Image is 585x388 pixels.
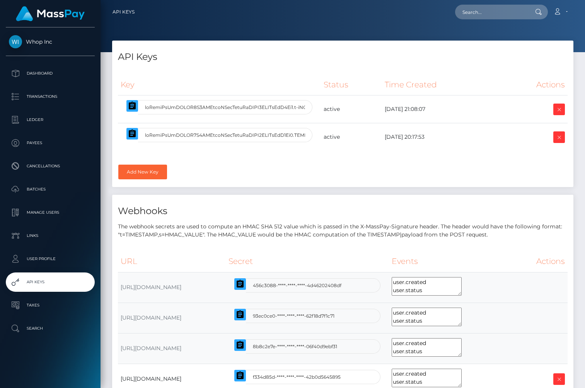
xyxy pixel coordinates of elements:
td: [URL][DOMAIN_NAME] [118,303,226,333]
a: Taxes [6,296,95,315]
p: Cancellations [9,160,92,172]
p: Payees [9,137,92,149]
h4: API Keys [118,50,568,64]
p: Ledger [9,114,92,126]
a: Batches [6,180,95,199]
th: Time Created [382,74,499,95]
th: Events [389,251,512,272]
a: Cancellations [6,157,95,176]
td: [URL][DOMAIN_NAME] [118,272,226,303]
a: API Keys [113,4,135,20]
td: active [321,95,382,123]
a: Ledger [6,110,95,129]
th: Key [118,74,321,95]
th: Secret [226,251,389,272]
textarea: user.created user.status payout.created payout.status payout_reversal.created payout_reversal.sta... [392,369,462,387]
p: Taxes [9,300,92,311]
p: Search [9,323,92,334]
textarea: user.created user.status payout.created payout.status load.created load.status load.reversed spen... [392,277,462,296]
p: Dashboard [9,68,92,79]
th: URL [118,251,226,272]
th: Status [321,74,382,95]
th: Actions [499,74,568,95]
h4: Webhooks [118,204,568,218]
a: Search [6,319,95,338]
input: Search... [455,5,528,19]
p: The webhook secrets are used to compute an HMAC SHA 512 value which is passed in the X-MassPay-Si... [118,223,568,239]
p: Transactions [9,91,92,102]
img: MassPay Logo [16,6,85,21]
a: Add New Key [118,165,167,179]
td: [DATE] 21:08:07 [382,95,499,123]
a: API Keys [6,272,95,292]
a: Payees [6,133,95,153]
p: User Profile [9,253,92,265]
p: Batches [9,184,92,195]
span: Whop Inc [6,38,95,45]
a: Links [6,226,95,245]
a: Manage Users [6,203,95,222]
td: [DATE] 20:17:53 [382,123,499,151]
img: Whop Inc [9,35,22,48]
th: Actions [512,251,568,272]
a: Transactions [6,87,95,106]
p: Links [9,230,92,242]
td: [URL][DOMAIN_NAME] [118,333,226,364]
p: Manage Users [9,207,92,218]
a: User Profile [6,249,95,269]
textarea: user.created user.status payout.created payout.status load.created load.status load.reversed spen... [392,308,462,326]
textarea: user.created user.status payout.created payout.status load.created load.status load.reversed spen... [392,338,462,357]
a: Dashboard [6,64,95,83]
td: active [321,123,382,151]
p: API Keys [9,276,92,288]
